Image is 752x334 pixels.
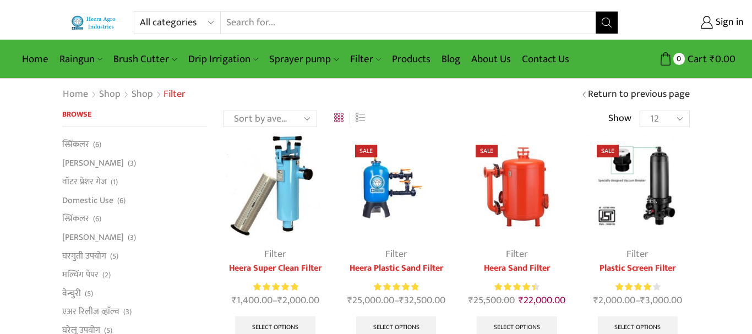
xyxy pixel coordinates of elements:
[673,53,685,64] span: 0
[224,134,328,238] img: Heera-super-clean-filter
[494,281,539,293] div: Rated 4.50 out of 5
[128,158,136,169] span: (3)
[62,284,81,303] a: वेन्चुरी
[232,292,273,309] bdi: 1,400.00
[465,134,569,238] img: Heera Sand Filter
[277,292,319,309] bdi: 2,000.00
[608,112,631,126] span: Show
[93,139,101,150] span: (6)
[344,262,448,275] a: Heera Plastic Sand Filter
[85,288,93,299] span: (5)
[713,15,744,30] span: Sign in
[62,108,91,121] span: Browse
[108,46,182,72] a: Brush Cutter
[99,87,121,102] a: Shop
[93,213,101,225] span: (6)
[615,281,660,293] div: Rated 4.00 out of 5
[615,281,651,293] span: Rated out of 5
[465,262,569,275] a: Heera Sand Filter
[232,292,237,309] span: ₹
[506,246,528,262] a: Filter
[62,210,89,228] a: स्प्रिंकलर
[710,51,735,68] bdi: 0.00
[597,145,619,157] span: Sale
[62,228,124,247] a: [PERSON_NAME]
[221,12,596,34] input: Search for...
[62,87,89,102] a: Home
[54,46,108,72] a: Raingun
[586,293,690,308] span: –
[374,281,418,293] span: Rated out of 5
[596,12,618,34] button: Search button
[110,251,118,262] span: (5)
[626,246,649,262] a: Filter
[62,154,124,173] a: [PERSON_NAME]
[62,87,186,102] nav: Breadcrumb
[224,111,317,127] select: Shop order
[516,46,575,72] a: Contact Us
[253,281,298,293] span: Rated out of 5
[224,262,328,275] a: Heera Super Clean Filter
[131,87,154,102] a: Shop
[344,293,448,308] span: –
[277,292,282,309] span: ₹
[385,246,407,262] a: Filter
[436,46,466,72] a: Blog
[685,52,707,67] span: Cart
[62,265,99,284] a: मल्चिंग पेपर
[374,281,418,293] div: Rated 5.00 out of 5
[111,177,118,188] span: (1)
[519,292,565,309] bdi: 22,000.00
[399,292,404,309] span: ₹
[593,292,635,309] bdi: 2,000.00
[62,138,89,154] a: स्प्रिंकलर
[519,292,524,309] span: ₹
[117,195,126,206] span: (6)
[62,303,119,321] a: एअर रिलीज व्हाॅल्व
[635,13,744,32] a: Sign in
[164,89,186,101] h1: Filter
[386,46,436,72] a: Products
[476,145,498,157] span: Sale
[586,262,690,275] a: Plastic Screen Filter
[264,246,286,262] a: Filter
[128,232,136,243] span: (3)
[345,46,386,72] a: Filter
[347,292,352,309] span: ₹
[468,292,515,309] bdi: 25,500.00
[494,281,535,293] span: Rated out of 5
[629,49,735,69] a: 0 Cart ₹0.00
[640,292,645,309] span: ₹
[102,270,111,281] span: (2)
[123,306,132,317] span: (3)
[344,134,448,238] img: Heera Plastic Sand Filter
[586,134,690,238] img: Plastic Screen Filter
[224,293,328,308] span: –
[62,191,113,210] a: Domestic Use
[593,292,598,309] span: ₹
[253,281,298,293] div: Rated 5.00 out of 5
[710,51,715,68] span: ₹
[399,292,445,309] bdi: 32,500.00
[62,247,106,265] a: घरगुती उपयोग
[355,145,377,157] span: Sale
[640,292,682,309] bdi: 3,000.00
[17,46,54,72] a: Home
[62,172,107,191] a: वॉटर प्रेशर गेज
[468,292,473,309] span: ₹
[264,46,344,72] a: Sprayer pump
[183,46,264,72] a: Drip Irrigation
[347,292,394,309] bdi: 25,000.00
[466,46,516,72] a: About Us
[588,87,690,102] a: Return to previous page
